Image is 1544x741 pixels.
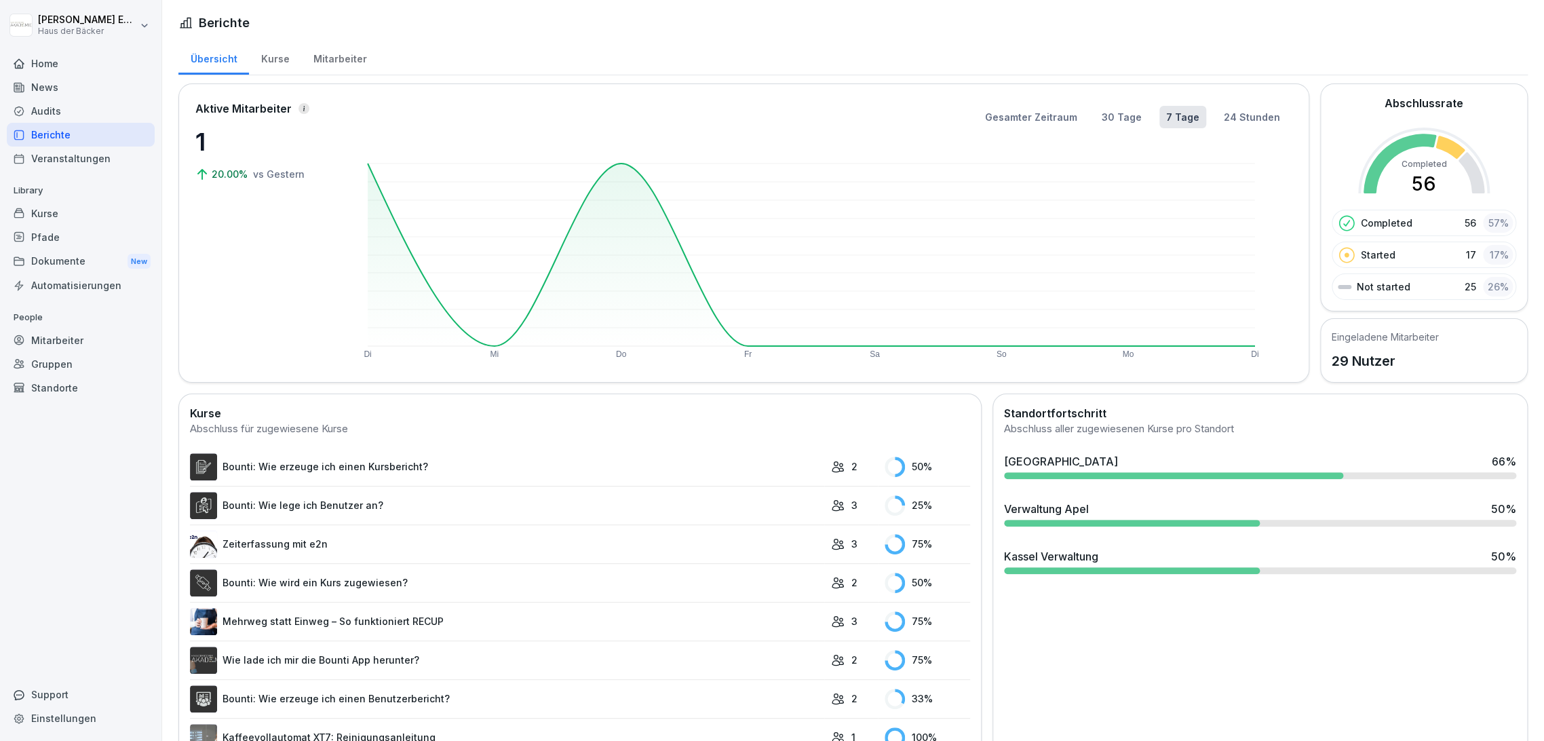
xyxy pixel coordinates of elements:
[190,685,824,712] a: Bounti: Wie erzeuge ich einen Benutzerbericht?
[128,254,151,269] div: New
[999,448,1522,484] a: [GEOGRAPHIC_DATA]66%
[1385,95,1463,111] h2: Abschlussrate
[7,273,155,297] a: Automatisierungen
[190,569,217,596] img: pkjk7b66iy5o0dy6bqgs99sq.png
[870,349,880,359] text: Sa
[1095,106,1149,128] button: 30 Tage
[190,531,217,558] img: lysz5sqnxflpxgfcucko2ufd.png
[7,706,155,730] a: Einstellungen
[190,453,217,480] img: yv9h8086xynjfnu9qnkzu07k.png
[7,147,155,170] a: Veranstaltungen
[7,225,155,249] a: Pfade
[7,328,155,352] a: Mitarbeiter
[7,352,155,376] a: Gruppen
[885,689,970,709] div: 33 %
[1217,106,1287,128] button: 24 Stunden
[190,608,217,635] img: mrb6064sy2qqicxwnqa56inl.png
[851,575,857,590] p: 2
[1357,280,1410,294] p: Not started
[212,167,250,181] p: 20.00%
[7,307,155,328] p: People
[249,40,301,75] a: Kurse
[1466,248,1476,262] p: 17
[301,40,379,75] a: Mitarbeiter
[1004,453,1118,470] div: [GEOGRAPHIC_DATA]
[364,349,371,359] text: Di
[851,691,857,706] p: 2
[190,405,970,421] h2: Kurse
[7,376,155,400] a: Standorte
[851,537,857,551] p: 3
[885,650,970,670] div: 75 %
[253,167,305,181] p: vs Gestern
[1004,548,1098,565] div: Kassel Verwaltung
[195,100,292,117] p: Aktive Mitarbeiter
[885,534,970,554] div: 75 %
[190,685,217,712] img: h0ir0warzjvm1vzjfykkf11s.png
[38,14,137,26] p: [PERSON_NAME] Ehlerding
[885,495,970,516] div: 25 %
[885,573,970,593] div: 50 %
[851,614,857,628] p: 3
[195,123,331,160] p: 1
[1004,501,1089,517] div: Verwaltung Apel
[885,611,970,632] div: 75 %
[851,498,857,512] p: 3
[7,683,155,706] div: Support
[1491,501,1516,517] div: 50 %
[1465,216,1476,230] p: 56
[1004,405,1516,421] h2: Standortfortschritt
[7,52,155,75] a: Home
[7,202,155,225] a: Kurse
[1004,421,1516,437] div: Abschluss aller zugewiesenen Kurse pro Standort
[999,495,1522,532] a: Verwaltung Apel50%
[1483,277,1513,297] div: 26 %
[7,180,155,202] p: Library
[999,543,1522,579] a: Kassel Verwaltung50%
[978,106,1084,128] button: Gesamter Zeitraum
[1332,330,1439,344] h5: Eingeladene Mitarbeiter
[190,647,217,674] img: s78w77shk91l4aeybtorc9h7.png
[190,608,824,635] a: Mehrweg statt Einweg – So funktioniert RECUP
[851,653,857,667] p: 2
[1491,548,1516,565] div: 50 %
[744,349,752,359] text: Fr
[616,349,627,359] text: Do
[38,26,137,36] p: Haus der Bäcker
[190,492,217,519] img: y3z3y63wcjyhx73x8wr5r0l3.png
[1483,213,1513,233] div: 57 %
[490,349,499,359] text: Mi
[7,99,155,123] a: Audits
[7,249,155,274] div: Dokumente
[997,349,1007,359] text: So
[851,459,857,474] p: 2
[190,492,824,519] a: Bounti: Wie lege ich Benutzer an?
[7,75,155,99] a: News
[199,14,250,32] h1: Berichte
[7,249,155,274] a: DokumenteNew
[1159,106,1206,128] button: 7 Tage
[178,40,249,75] a: Übersicht
[1492,453,1516,470] div: 66 %
[190,647,824,674] a: Wie lade ich mir die Bounti App herunter?
[190,453,824,480] a: Bounti: Wie erzeuge ich einen Kursbericht?
[1361,216,1412,230] p: Completed
[885,457,970,477] div: 50 %
[1361,248,1395,262] p: Started
[7,123,155,147] a: Berichte
[1465,280,1476,294] p: 25
[1332,351,1439,371] p: 29 Nutzer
